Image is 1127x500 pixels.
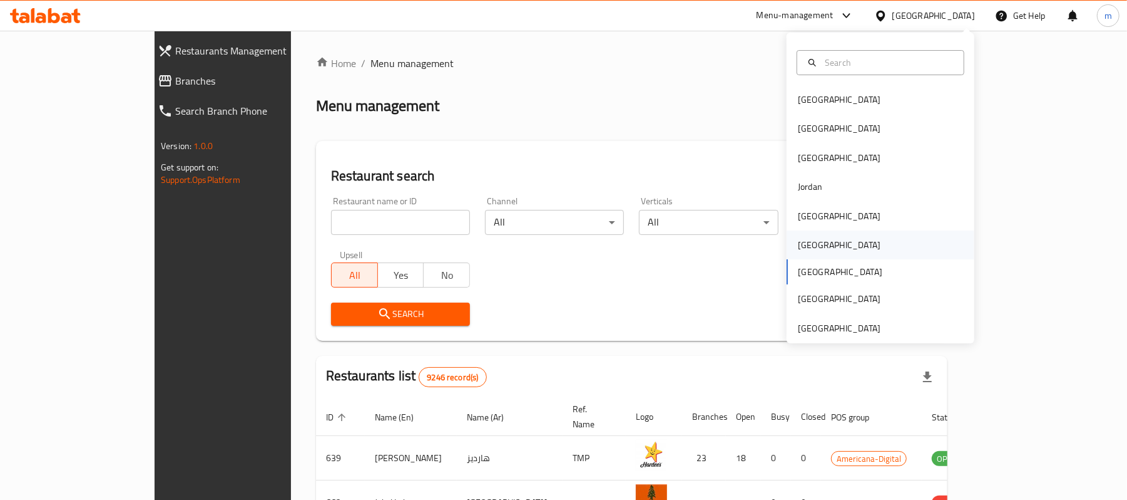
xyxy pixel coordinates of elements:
[326,367,487,387] h2: Restaurants list
[370,56,454,71] span: Menu management
[331,167,932,185] h2: Restaurant search
[161,159,218,175] span: Get support on:
[639,210,778,235] div: All
[193,138,213,154] span: 1.0.0
[485,210,624,235] div: All
[331,210,470,235] input: Search for restaurant name or ID..
[175,43,333,58] span: Restaurants Management
[148,96,343,126] a: Search Branch Phone
[682,436,726,481] td: 23
[375,410,430,425] span: Name (En)
[161,138,191,154] span: Version:
[798,209,880,223] div: [GEOGRAPHIC_DATA]
[726,398,761,436] th: Open
[175,73,333,88] span: Branches
[798,292,880,306] div: [GEOGRAPHIC_DATA]
[831,410,885,425] span: POS group
[932,452,962,466] span: OPEN
[316,96,439,116] h2: Menu management
[365,436,457,481] td: [PERSON_NAME]
[798,93,880,107] div: [GEOGRAPHIC_DATA]
[175,103,333,118] span: Search Branch Phone
[791,398,821,436] th: Closed
[419,372,486,383] span: 9246 record(s)
[757,8,834,23] div: Menu-management
[457,436,563,481] td: هارديز
[798,122,880,135] div: [GEOGRAPHIC_DATA]
[791,436,821,481] td: 0
[419,367,486,387] div: Total records count
[682,398,726,436] th: Branches
[798,151,880,165] div: [GEOGRAPHIC_DATA]
[341,306,460,322] span: Search
[726,436,761,481] td: 18
[1104,9,1112,23] span: m
[761,398,791,436] th: Busy
[798,180,822,194] div: Jordan
[361,56,365,71] li: /
[912,362,942,392] div: Export file
[563,436,626,481] td: TMP
[798,321,880,335] div: [GEOGRAPHIC_DATA]
[148,36,343,66] a: Restaurants Management
[573,402,611,432] span: Ref. Name
[148,66,343,96] a: Branches
[337,266,373,284] span: All
[331,303,470,326] button: Search
[892,9,975,23] div: [GEOGRAPHIC_DATA]
[316,56,947,71] nav: breadcrumb
[423,263,470,288] button: No
[383,266,419,284] span: Yes
[326,410,350,425] span: ID
[636,440,667,471] img: Hardee's
[820,56,956,70] input: Search
[377,263,424,288] button: Yes
[331,263,378,288] button: All
[761,436,791,481] td: 0
[340,250,363,259] label: Upsell
[429,266,465,284] span: No
[832,452,906,466] span: Americana-Digital
[932,410,972,425] span: Status
[161,172,240,188] a: Support.OpsPlatform
[626,398,682,436] th: Logo
[467,410,520,425] span: Name (Ar)
[798,238,880,252] div: [GEOGRAPHIC_DATA]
